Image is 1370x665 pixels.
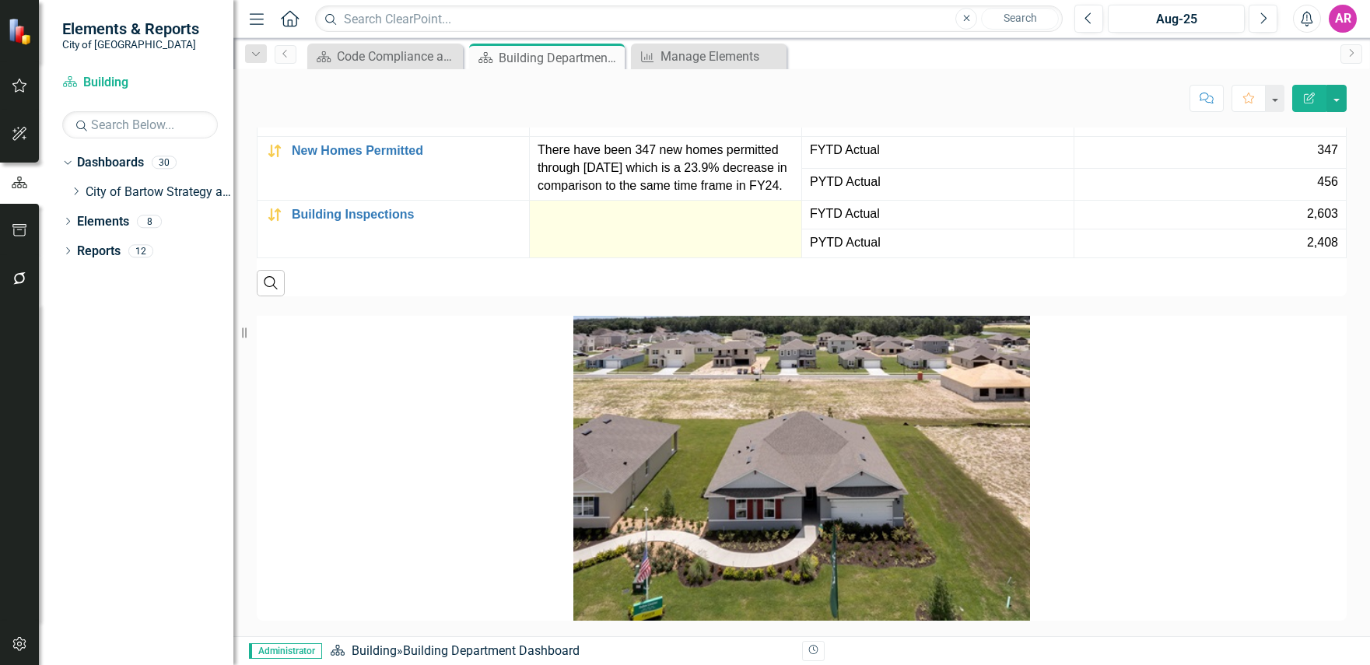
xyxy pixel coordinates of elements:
span: 347 [1317,142,1338,159]
input: Search ClearPoint... [315,5,1063,33]
a: Building [62,74,218,92]
span: 456 [1317,173,1338,191]
td: Double-Click to Edit [530,137,802,201]
div: 8 [137,215,162,228]
span: Search [1004,12,1037,24]
td: Double-Click to Edit [530,200,802,257]
div: Aug-25 [1113,10,1239,29]
a: Reports [77,243,121,261]
div: 30 [152,156,177,170]
a: Elements [77,213,129,231]
img: Caution [265,142,284,160]
a: City of Bartow Strategy and Performance Dashboard [86,184,233,201]
span: Elements & Reports [62,19,199,38]
td: Double-Click to Edit Right Click for Context Menu [258,200,530,257]
span: FYTD Actual [810,205,1066,223]
div: » [330,642,790,660]
span: 2,603 [1307,205,1338,223]
span: PYTD Actual [810,234,1066,252]
div: Building Department Dashboard [499,48,621,68]
img: Caution [265,205,284,224]
a: Code Compliance and Neighborhood Services Dashboard [311,47,459,66]
a: Dashboards [77,154,144,172]
div: Building Department Dashboard [403,643,580,658]
button: Aug-25 [1108,5,1245,33]
div: Code Compliance and Neighborhood Services Dashboard [337,47,459,66]
div: Manage Elements [660,47,783,66]
button: Search [981,8,1059,30]
img: ClearPoint Strategy [8,17,35,44]
a: Manage Elements [635,47,783,66]
a: New Homes Permitted [292,144,521,158]
small: City of [GEOGRAPHIC_DATA] [62,38,199,51]
p: There have been 347 new homes permitted through [DATE] which is a 23.9% decrease in comparison to... [538,142,794,195]
td: Double-Click to Edit Right Click for Context Menu [258,137,530,201]
input: Search Below... [62,111,218,138]
a: Building Inspections [292,208,521,222]
span: 2,408 [1307,234,1338,252]
span: Administrator [249,643,322,659]
div: 12 [128,244,153,257]
img: New Homes in Wind Meadows South DRH | Bartow, FL | D.R. Horton [573,316,1030,621]
span: FYTD Actual [810,142,1066,159]
a: Building [352,643,397,658]
button: AR [1329,5,1357,33]
span: PYTD Actual [810,173,1066,191]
